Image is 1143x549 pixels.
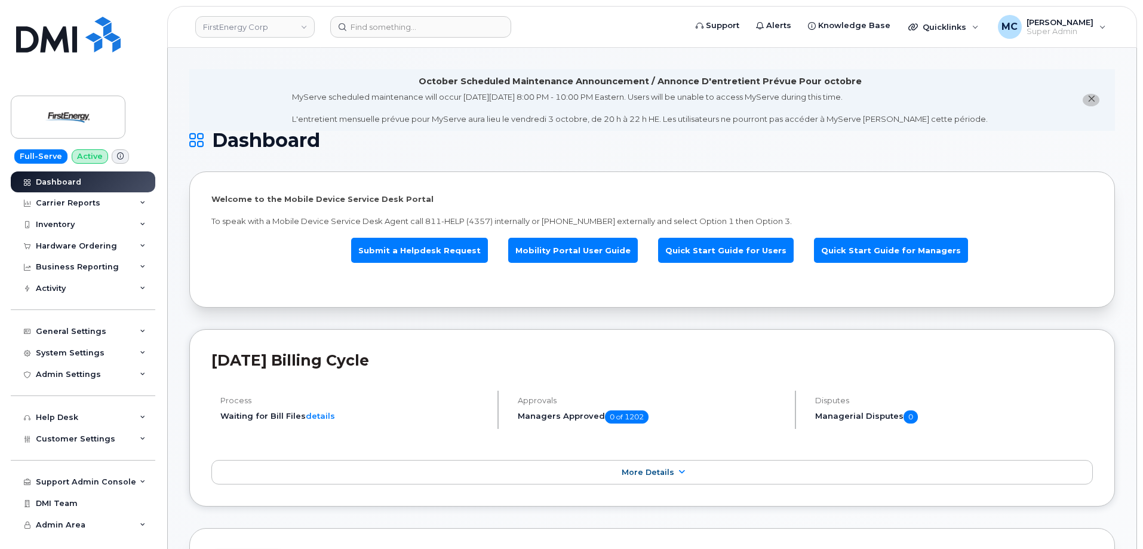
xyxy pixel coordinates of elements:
button: close notification [1083,94,1099,106]
h2: [DATE] Billing Cycle [211,351,1093,369]
a: details [306,411,335,421]
div: October Scheduled Maintenance Announcement / Annonce D'entretient Prévue Pour octobre [419,75,862,88]
h4: Approvals [518,396,785,405]
span: Dashboard [212,131,320,149]
a: Mobility Portal User Guide [508,238,638,263]
span: 0 [904,410,918,424]
h5: Managerial Disputes [815,410,1093,424]
p: Welcome to the Mobile Device Service Desk Portal [211,194,1093,205]
h4: Disputes [815,396,1093,405]
h4: Process [220,396,487,405]
div: MyServe scheduled maintenance will occur [DATE][DATE] 8:00 PM - 10:00 PM Eastern. Users will be u... [292,91,988,125]
a: Submit a Helpdesk Request [351,238,488,263]
h5: Managers Approved [518,410,785,424]
a: Quick Start Guide for Users [658,238,794,263]
span: 0 of 1202 [605,410,649,424]
li: Waiting for Bill Files [220,410,487,422]
span: More Details [622,468,674,477]
p: To speak with a Mobile Device Service Desk Agent call 811-HELP (4357) internally or [PHONE_NUMBER... [211,216,1093,227]
a: Quick Start Guide for Managers [814,238,968,263]
iframe: Messenger Launcher [1091,497,1134,540]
